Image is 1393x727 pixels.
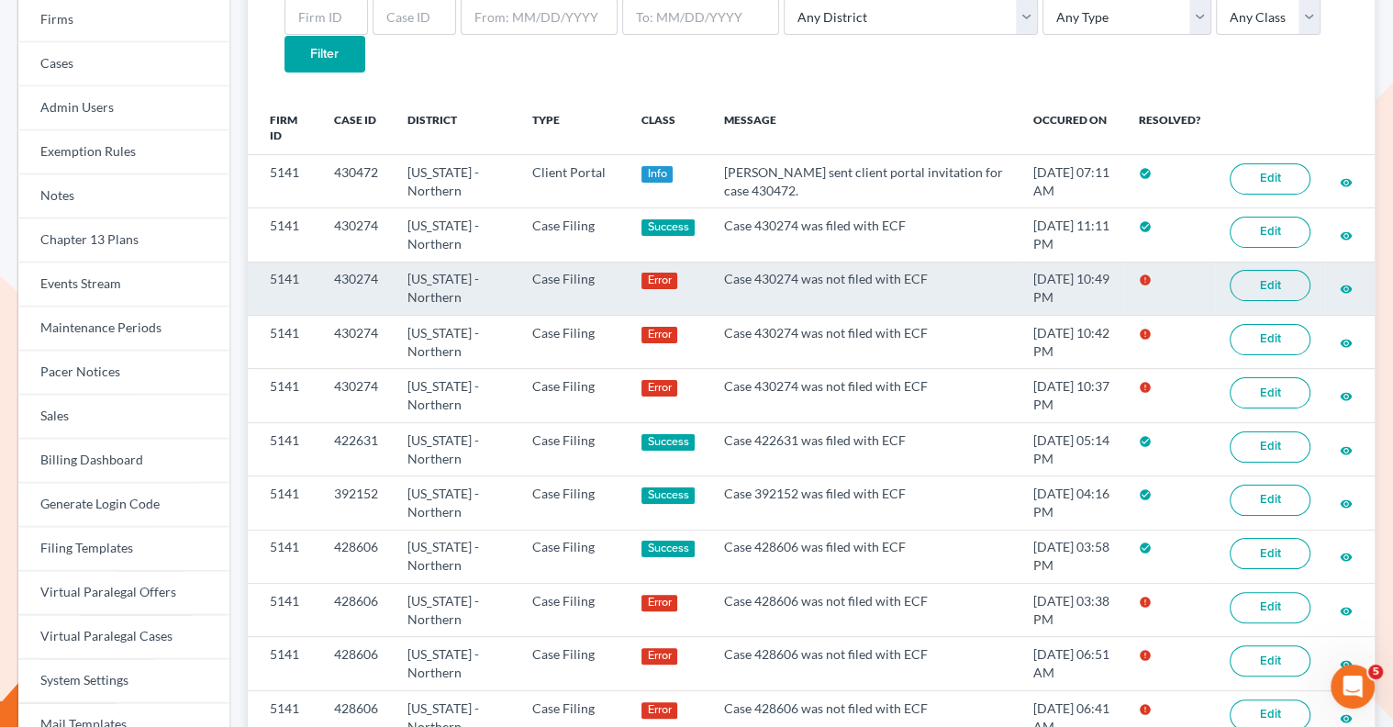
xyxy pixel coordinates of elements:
a: Virtual Paralegal Cases [18,615,229,659]
td: Case Filing [518,316,627,369]
td: [US_STATE] - Northern [393,584,518,637]
td: 5141 [248,262,319,315]
a: Edit [1230,163,1310,195]
a: System Settings [18,659,229,703]
a: Edit [1230,592,1310,623]
i: visibility [1340,229,1353,242]
iframe: Intercom live chat [1331,665,1375,709]
td: Case 428606 was not filed with ECF [709,584,1019,637]
i: visibility [1340,176,1353,189]
a: Edit [1230,324,1310,355]
a: Filing Templates [18,527,229,571]
td: [DATE] 11:11 PM [1018,208,1123,262]
td: 430274 [319,316,393,369]
a: Edit [1230,217,1310,248]
i: check_circle [1139,488,1152,501]
td: 5141 [248,584,319,637]
td: Case Filing [518,208,627,262]
a: visibility [1340,602,1353,618]
i: visibility [1340,712,1353,725]
td: Case 392152 was filed with ECF [709,476,1019,530]
td: [US_STATE] - Northern [393,369,518,422]
td: 5141 [248,316,319,369]
a: visibility [1340,173,1353,189]
i: visibility [1340,605,1353,618]
td: Case Filing [518,262,627,315]
a: Edit [1230,270,1310,301]
td: [US_STATE] - Northern [393,637,518,690]
td: 430472 [319,154,393,207]
td: Case 428606 was filed with ECF [709,530,1019,583]
div: Error [641,380,677,397]
td: [US_STATE] - Northern [393,262,518,315]
td: 5141 [248,530,319,583]
a: visibility [1340,655,1353,671]
td: [DATE] 10:37 PM [1018,369,1123,422]
i: visibility [1340,444,1353,457]
a: Billing Dashboard [18,439,229,483]
td: 428606 [319,584,393,637]
i: error [1139,703,1152,716]
a: Events Stream [18,263,229,307]
div: Error [641,702,677,719]
i: check_circle [1139,435,1152,448]
span: 5 [1368,665,1383,679]
a: Edit [1230,377,1310,408]
i: error [1139,596,1152,609]
td: Case Filing [518,422,627,475]
td: 392152 [319,476,393,530]
div: Error [641,595,677,611]
th: Firm ID [248,102,319,155]
input: Filter [284,36,365,73]
td: [DATE] 07:11 AM [1018,154,1123,207]
i: error [1139,328,1152,341]
td: 5141 [248,154,319,207]
td: 428606 [319,530,393,583]
div: Error [641,273,677,289]
td: [DATE] 06:51 AM [1018,637,1123,690]
div: Error [641,327,677,343]
td: Case 422631 was filed with ECF [709,422,1019,475]
a: visibility [1340,387,1353,403]
i: check_circle [1139,542,1152,554]
a: visibility [1340,548,1353,564]
i: visibility [1340,551,1353,564]
td: Case Filing [518,369,627,422]
a: Edit [1230,538,1310,569]
td: Case 428606 was not filed with ECF [709,637,1019,690]
a: visibility [1340,280,1353,296]
td: [US_STATE] - Northern [393,208,518,262]
div: Info [641,166,673,183]
i: visibility [1340,390,1353,403]
td: [DATE] 04:16 PM [1018,476,1123,530]
td: [US_STATE] - Northern [393,476,518,530]
a: Cases [18,42,229,86]
a: Pacer Notices [18,351,229,395]
a: Admin Users [18,86,229,130]
td: [DATE] 05:14 PM [1018,422,1123,475]
a: Generate Login Code [18,483,229,527]
td: 5141 [248,208,319,262]
td: Case 430274 was not filed with ECF [709,262,1019,315]
i: check_circle [1139,220,1152,233]
td: [DATE] 10:42 PM [1018,316,1123,369]
i: error [1139,381,1152,394]
a: Maintenance Periods [18,307,229,351]
a: visibility [1340,495,1353,510]
td: Case Filing [518,637,627,690]
td: Case Filing [518,476,627,530]
a: visibility [1340,227,1353,242]
a: Virtual Paralegal Offers [18,571,229,615]
a: visibility [1340,710,1353,725]
a: Exemption Rules [18,130,229,174]
td: 430274 [319,262,393,315]
a: visibility [1340,442,1353,457]
td: 428606 [319,637,393,690]
th: District [393,102,518,155]
td: [US_STATE] - Northern [393,316,518,369]
td: 430274 [319,208,393,262]
th: Message [709,102,1019,155]
td: [PERSON_NAME] sent client portal invitation for case 430472. [709,154,1019,207]
i: visibility [1340,283,1353,296]
td: Case Filing [518,530,627,583]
